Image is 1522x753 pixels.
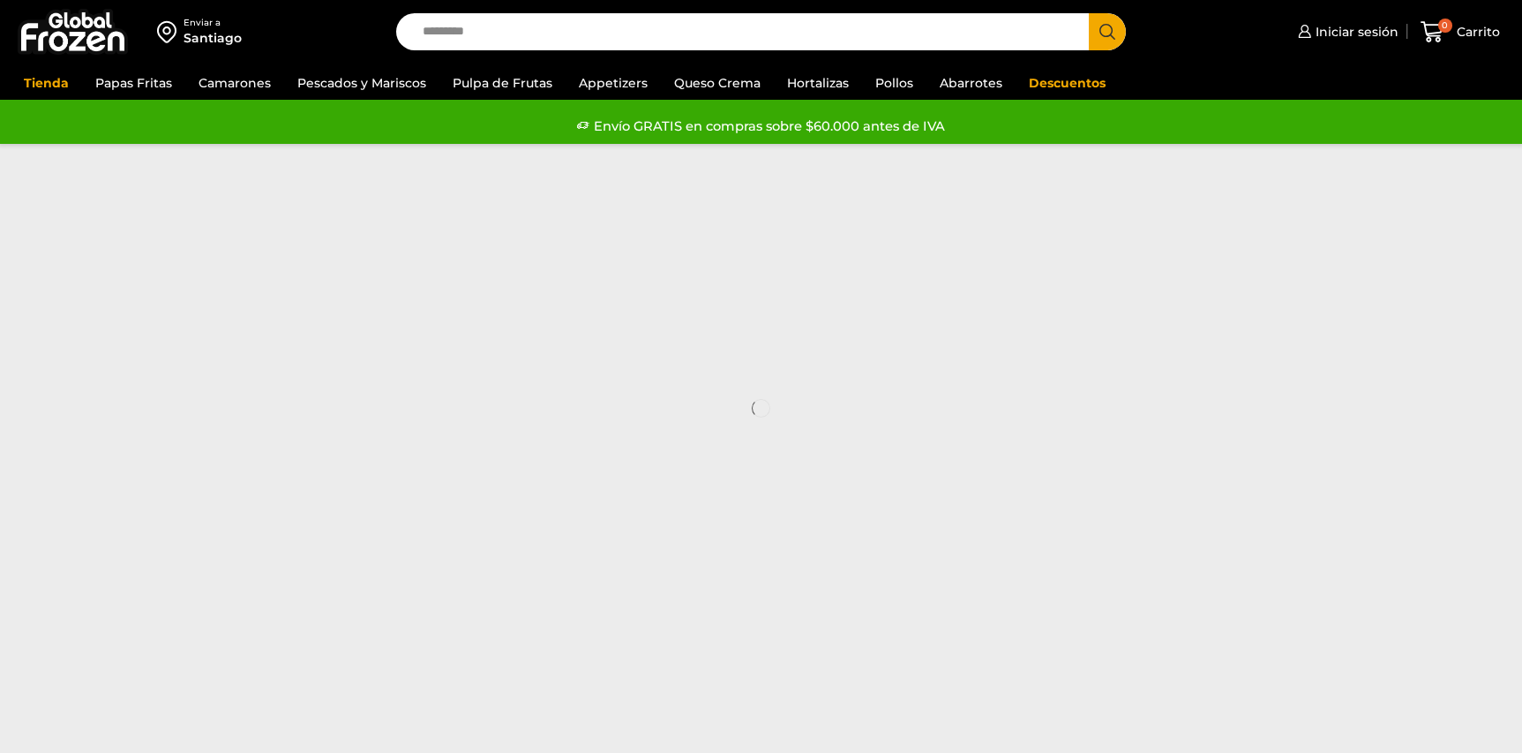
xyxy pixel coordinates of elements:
div: Santiago [184,29,242,47]
a: Abarrotes [931,66,1011,100]
a: Pollos [866,66,922,100]
a: Queso Crema [665,66,769,100]
a: Camarones [190,66,280,100]
a: Appetizers [570,66,656,100]
a: Iniciar sesión [1293,14,1398,49]
a: Hortalizas [778,66,858,100]
span: Iniciar sesión [1311,23,1398,41]
a: Descuentos [1020,66,1114,100]
span: 0 [1438,19,1452,33]
button: Search button [1089,13,1126,50]
img: address-field-icon.svg [157,17,184,47]
a: Tienda [15,66,78,100]
a: Papas Fritas [86,66,181,100]
div: Enviar a [184,17,242,29]
a: Pulpa de Frutas [444,66,561,100]
a: Pescados y Mariscos [289,66,435,100]
a: 0 Carrito [1416,11,1504,53]
span: Carrito [1452,23,1500,41]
